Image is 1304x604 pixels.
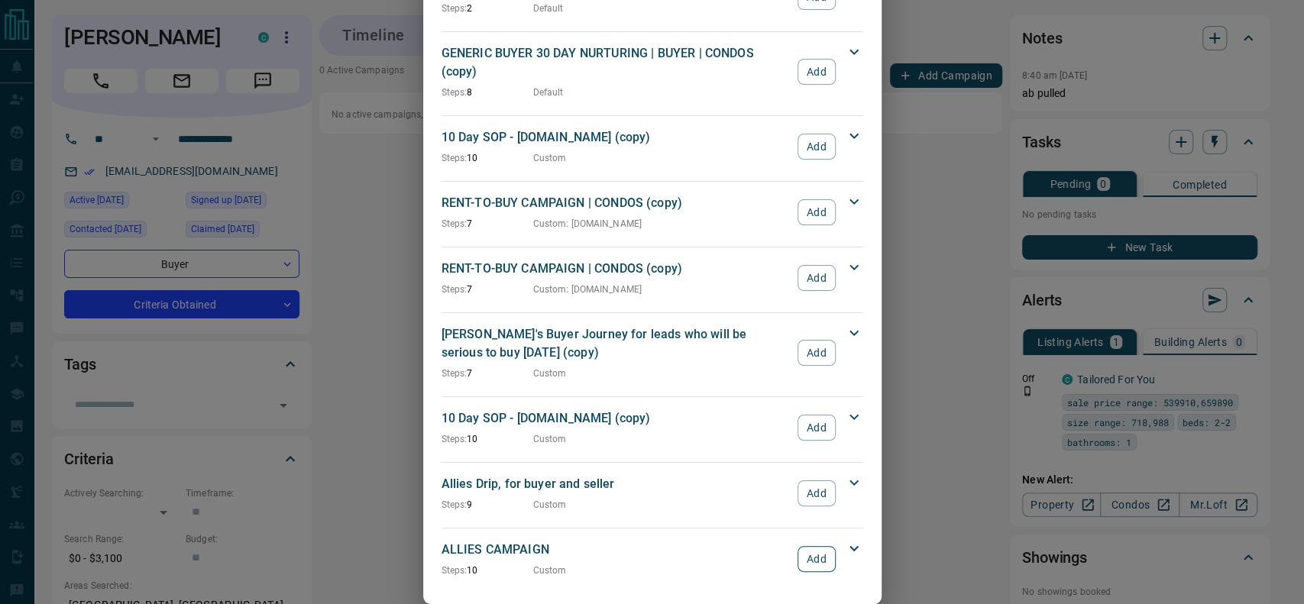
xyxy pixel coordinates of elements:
p: 10 Day SOP - [DOMAIN_NAME] (copy) [442,128,791,147]
span: Steps: [442,284,468,295]
div: Allies Drip, for buyer and sellerSteps:9CustomAdd [442,472,863,515]
div: RENT-TO-BUY CAMPAIGN | CONDOS (copy)Steps:7Custom: [DOMAIN_NAME]Add [442,257,863,299]
p: 10 [442,432,533,446]
button: Add [798,199,835,225]
button: Add [798,480,835,506]
p: 9 [442,498,533,512]
p: 10 Day SOP - [DOMAIN_NAME] (copy) [442,409,791,428]
p: RENT-TO-BUY CAMPAIGN | CONDOS (copy) [442,260,791,278]
p: Custom [533,432,567,446]
span: Steps: [442,153,468,163]
p: 2 [442,2,533,15]
button: Add [798,415,835,441]
p: Custom [533,498,567,512]
p: 10 [442,151,533,165]
button: Add [798,134,835,160]
p: Allies Drip, for buyer and seller [442,475,791,493]
span: Steps: [442,368,468,379]
p: GENERIC BUYER 30 DAY NURTURING | BUYER | CONDOS (copy) [442,44,791,81]
div: GENERIC BUYER 30 DAY NURTURING | BUYER | CONDOS (copy)Steps:8DefaultAdd [442,41,863,102]
button: Add [798,546,835,572]
p: Default [533,2,564,15]
div: ALLIES CAMPAIGNSteps:10CustomAdd [442,538,863,580]
span: Steps: [442,565,468,576]
button: Add [798,265,835,291]
span: Steps: [442,499,468,510]
p: ALLIES CAMPAIGN [442,541,791,559]
div: 10 Day SOP - [DOMAIN_NAME] (copy)Steps:10CustomAdd [442,125,863,168]
p: Custom : [DOMAIN_NAME] [533,217,642,231]
span: Steps: [442,218,468,229]
p: 10 [442,564,533,577]
p: Custom [533,564,567,577]
p: Custom : [DOMAIN_NAME] [533,283,642,296]
p: 7 [442,367,533,380]
div: RENT-TO-BUY CAMPAIGN | CONDOS (copy)Steps:7Custom: [DOMAIN_NAME]Add [442,191,863,234]
span: Steps: [442,434,468,444]
p: Custom [533,151,567,165]
p: Custom [533,367,567,380]
p: RENT-TO-BUY CAMPAIGN | CONDOS (copy) [442,194,791,212]
p: 7 [442,217,533,231]
p: 7 [442,283,533,296]
p: [PERSON_NAME]'s Buyer Journey for leads who will be serious to buy [DATE] (copy) [442,325,791,362]
p: 8 [442,86,533,99]
button: Add [798,59,835,85]
div: [PERSON_NAME]'s Buyer Journey for leads who will be serious to buy [DATE] (copy)Steps:7CustomAdd [442,322,863,383]
button: Add [798,340,835,366]
p: Default [533,86,564,99]
span: Steps: [442,3,468,14]
span: Steps: [442,87,468,98]
div: 10 Day SOP - [DOMAIN_NAME] (copy)Steps:10CustomAdd [442,406,863,449]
